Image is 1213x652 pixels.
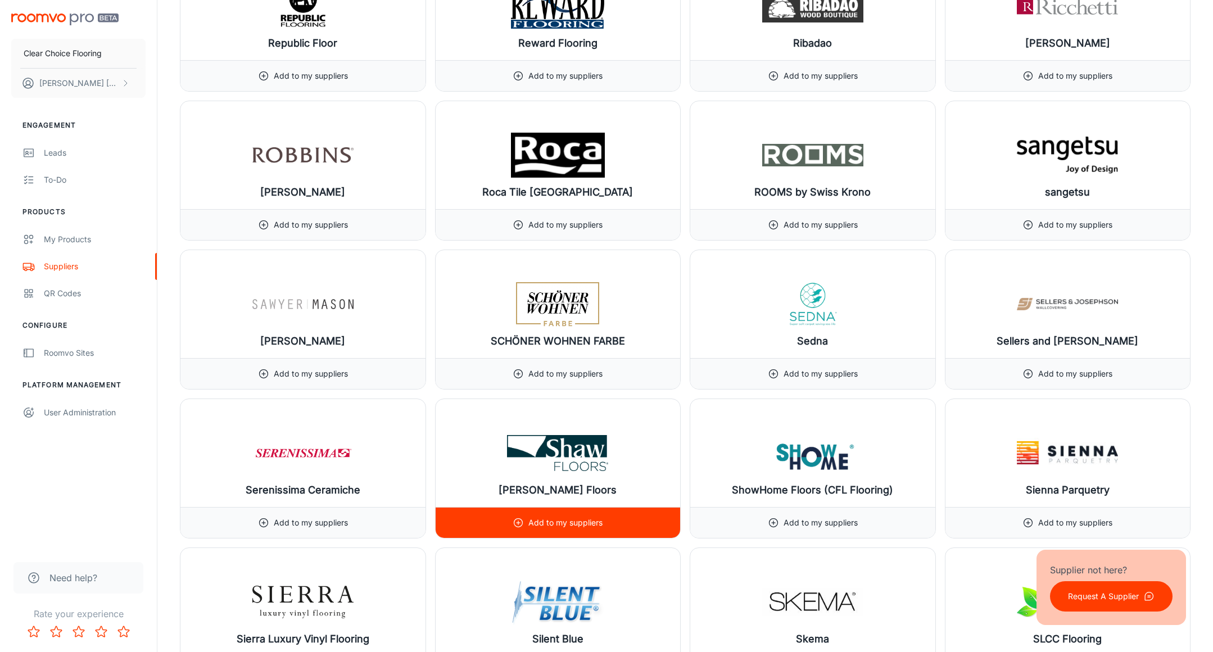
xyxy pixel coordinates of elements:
p: Supplier not here? [1050,563,1173,577]
p: Request A Supplier [1068,590,1139,603]
h6: [PERSON_NAME] [1025,35,1110,51]
p: Add to my suppliers [274,368,348,380]
img: Sellers and Josephson [1017,282,1118,327]
button: Rate 5 star [112,621,135,643]
h6: Silent Blue [532,631,583,647]
p: Add to my suppliers [1038,70,1112,82]
p: Add to my suppliers [274,219,348,231]
h6: ROOMS by Swiss Krono [754,184,871,200]
h6: Reward Flooring [518,35,598,51]
img: ROOMS by Swiss Krono [762,133,863,178]
h6: sangetsu [1045,184,1090,200]
p: Add to my suppliers [1038,368,1112,380]
p: Add to my suppliers [1038,219,1112,231]
button: Clear Choice Flooring [11,39,146,68]
p: Add to my suppliers [528,517,603,529]
p: Add to my suppliers [784,70,858,82]
img: Shaw Floors [507,431,608,476]
p: [PERSON_NAME] [PERSON_NAME] [39,77,119,89]
div: To-do [44,174,146,186]
div: User Administration [44,406,146,419]
h6: Serenissima Ceramiche [246,482,360,498]
div: Roomvo Sites [44,347,146,359]
h6: [PERSON_NAME] [260,184,345,200]
h6: Ribadao [793,35,832,51]
img: Sierra Luxury Vinyl Flooring [252,579,354,624]
h6: SCHÖNER WOHNEN FARBE [491,333,625,349]
p: Add to my suppliers [528,219,603,231]
h6: [PERSON_NAME] Floors [499,482,617,498]
img: Sawyer Mason [252,282,354,327]
button: [PERSON_NAME] [PERSON_NAME] [11,69,146,98]
img: Sienna Parquetry [1017,431,1118,476]
button: Rate 1 star [22,621,45,643]
h6: Sienna Parquetry [1026,482,1110,498]
p: Add to my suppliers [784,517,858,529]
button: Request A Supplier [1050,581,1173,612]
p: Add to my suppliers [528,368,603,380]
img: ShowHome Floors (CFL Flooring) [762,431,863,476]
p: Add to my suppliers [784,219,858,231]
h6: Roca Tile [GEOGRAPHIC_DATA] [482,184,633,200]
div: My Products [44,233,146,246]
button: Rate 4 star [90,621,112,643]
div: QR Codes [44,287,146,300]
img: Robbins [252,133,354,178]
img: SLCC Flooring [1017,579,1118,624]
p: Add to my suppliers [274,70,348,82]
h6: SLCC Flooring [1033,631,1102,647]
button: Rate 2 star [45,621,67,643]
span: Need help? [49,571,97,585]
img: Silent Blue [507,579,608,624]
img: Skema [762,579,863,624]
p: Add to my suppliers [528,70,603,82]
div: Leads [44,147,146,159]
p: Add to my suppliers [1038,517,1112,529]
div: Suppliers [44,260,146,273]
h6: Sedna [797,333,828,349]
p: Clear Choice Flooring [24,47,102,60]
h6: Sellers and [PERSON_NAME] [997,333,1138,349]
h6: Skema [796,631,829,647]
img: Sedna [762,282,863,327]
p: Add to my suppliers [784,368,858,380]
p: Add to my suppliers [274,517,348,529]
h6: [PERSON_NAME] [260,333,345,349]
h6: Sierra Luxury Vinyl Flooring [237,631,369,647]
h6: Republic Floor [268,35,337,51]
img: Roomvo PRO Beta [11,13,119,25]
img: Roca Tile USA [507,133,608,178]
button: Rate 3 star [67,621,90,643]
img: SCHÖNER WOHNEN FARBE [507,282,608,327]
img: sangetsu [1017,133,1118,178]
img: Serenissima Ceramiche [252,431,354,476]
p: Rate your experience [9,607,148,621]
h6: ShowHome Floors (CFL Flooring) [732,482,893,498]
